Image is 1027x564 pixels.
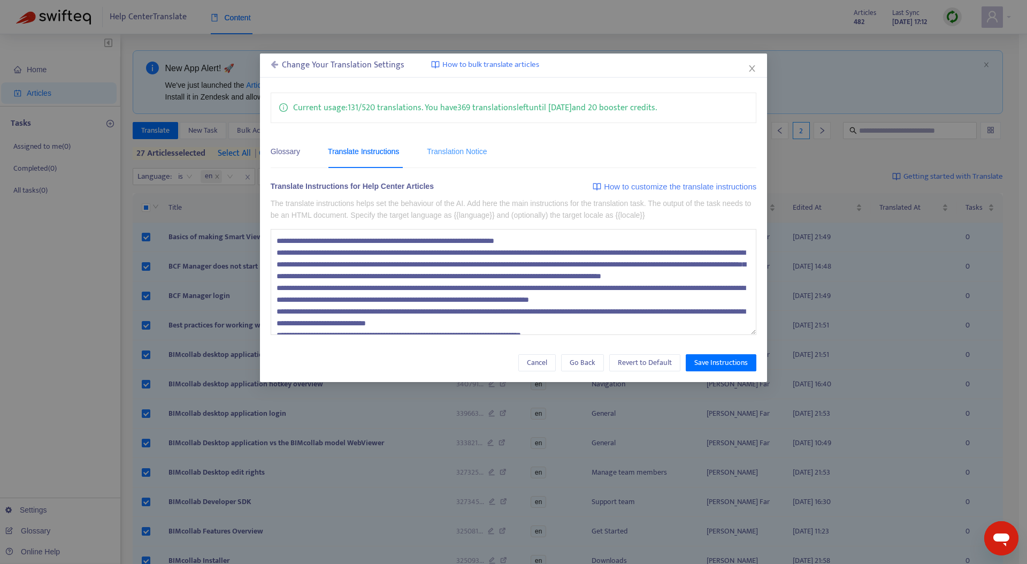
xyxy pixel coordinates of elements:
span: Revert to Default [618,357,672,369]
span: Save Instructions [694,357,748,369]
button: Save Instructions [686,354,756,371]
span: Cancel [527,357,547,369]
span: How to customize the translate instructions [604,180,756,193]
div: Change Your Translation Settings [271,59,405,72]
button: Cancel [518,354,556,371]
img: image-link [593,182,601,191]
p: The translate instructions helps set the behaviour of the AI. Add here the main instructions for ... [271,197,757,221]
span: close [748,64,756,73]
div: Translate Instructions for Help Center Articles [271,180,434,196]
button: Close [746,63,758,74]
a: How to customize the translate instructions [593,180,756,193]
p: Current usage: 131 / 520 translations . You have 369 translations left until [DATE] and 20 booste... [293,101,657,115]
button: Go Back [561,354,604,371]
img: image-link [431,60,440,69]
span: Go Back [570,357,595,369]
button: Revert to Default [609,354,680,371]
div: Translation Notice [427,146,487,157]
span: How to bulk translate articles [442,59,539,71]
span: info-circle [279,101,288,112]
div: Translate Instructions [328,146,399,157]
iframe: Button to launch messaging window, conversation in progress [984,521,1018,555]
div: Glossary [271,146,300,157]
a: How to bulk translate articles [431,59,539,71]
